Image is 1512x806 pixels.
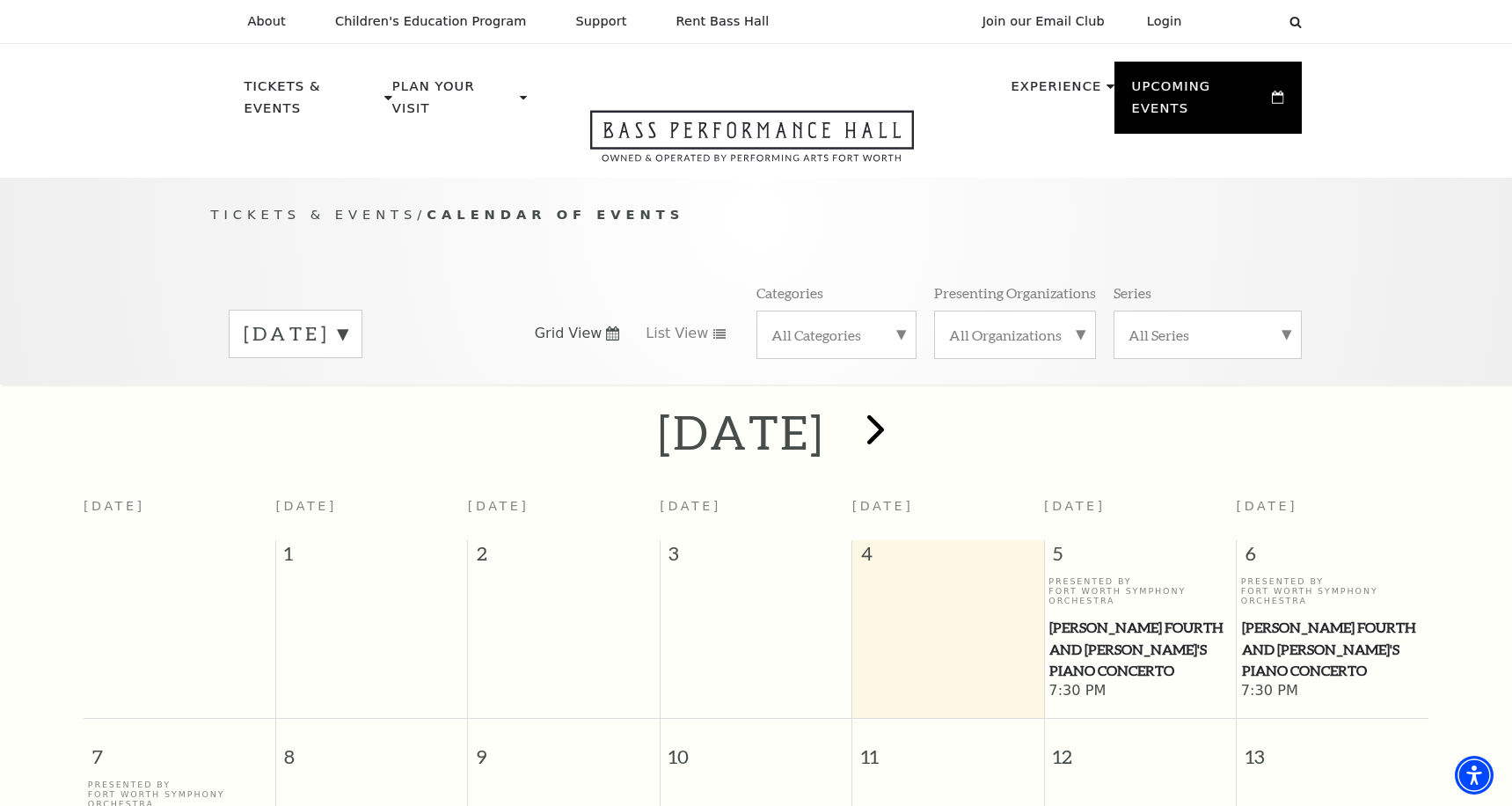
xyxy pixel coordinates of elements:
[576,14,627,29] p: Support
[275,499,337,513] span: [DATE]
[535,324,603,343] span: Grid View
[658,404,824,460] h2: [DATE]
[468,499,530,513] span: [DATE]
[245,76,381,129] p: Tickets & Events
[934,283,1096,302] p: Presenting Organizations
[1237,499,1298,513] span: [DATE]
[852,719,1043,780] span: 11
[248,14,286,29] p: About
[84,488,275,540] th: [DATE]
[335,14,527,29] p: Children's Education Program
[276,719,467,780] span: 8
[1045,540,1236,575] span: 5
[1045,719,1236,780] span: 12
[841,401,905,464] button: next
[211,207,418,222] span: Tickets & Events
[1237,540,1428,575] span: 6
[949,326,1081,344] label: All Organizations
[1210,13,1273,30] select: Select:
[1237,719,1428,780] span: 13
[1241,576,1424,606] p: Presented By Fort Worth Symphony Orchestra
[276,540,467,575] span: 1
[1241,682,1424,701] span: 7:30 PM
[1044,499,1106,513] span: [DATE]
[468,719,659,780] span: 9
[392,76,515,129] p: Plan Your Visit
[1049,617,1231,682] span: [PERSON_NAME] Fourth and [PERSON_NAME]'s Piano Concerto
[1011,76,1101,107] p: Experience
[244,320,347,348] label: [DATE]
[661,540,851,575] span: 3
[84,719,275,780] span: 7
[1455,756,1494,795] div: Accessibility Menu
[1114,283,1151,302] p: Series
[676,14,770,29] p: Rent Bass Hall
[527,110,977,178] a: Open this option
[211,204,1302,226] p: /
[427,207,684,222] span: Calendar of Events
[756,283,823,302] p: Categories
[661,719,851,780] span: 10
[1242,617,1423,682] span: [PERSON_NAME] Fourth and [PERSON_NAME]'s Piano Concerto
[646,324,708,343] span: List View
[660,499,721,513] span: [DATE]
[1048,576,1231,606] p: Presented By Fort Worth Symphony Orchestra
[852,540,1043,575] span: 4
[468,540,659,575] span: 2
[1132,76,1268,129] p: Upcoming Events
[852,499,914,513] span: [DATE]
[1048,682,1231,701] span: 7:30 PM
[771,326,902,344] label: All Categories
[1129,326,1287,344] label: All Series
